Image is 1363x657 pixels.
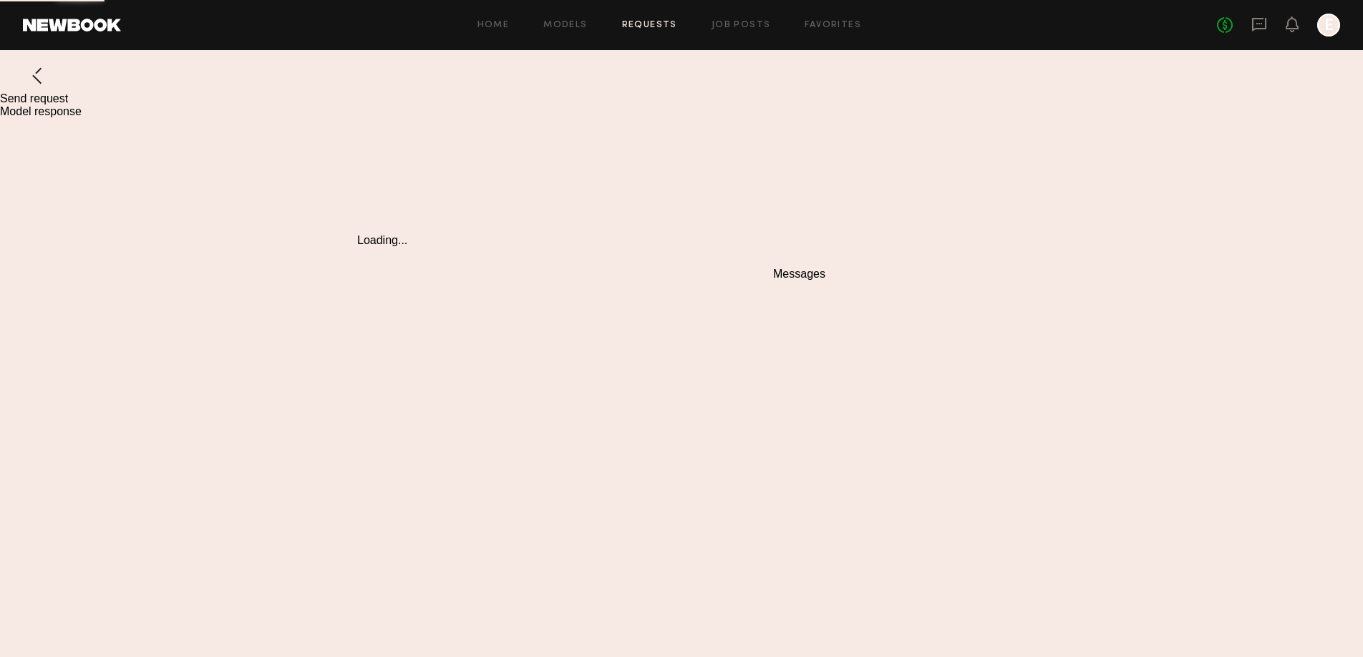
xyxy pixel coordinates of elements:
[543,21,587,30] a: Models
[712,21,771,30] a: Job Posts
[357,234,739,247] div: Loading...
[773,268,1006,281] div: Messages
[1317,14,1340,36] a: E
[622,21,677,30] a: Requests
[477,21,510,30] a: Home
[805,21,861,30] a: Favorites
